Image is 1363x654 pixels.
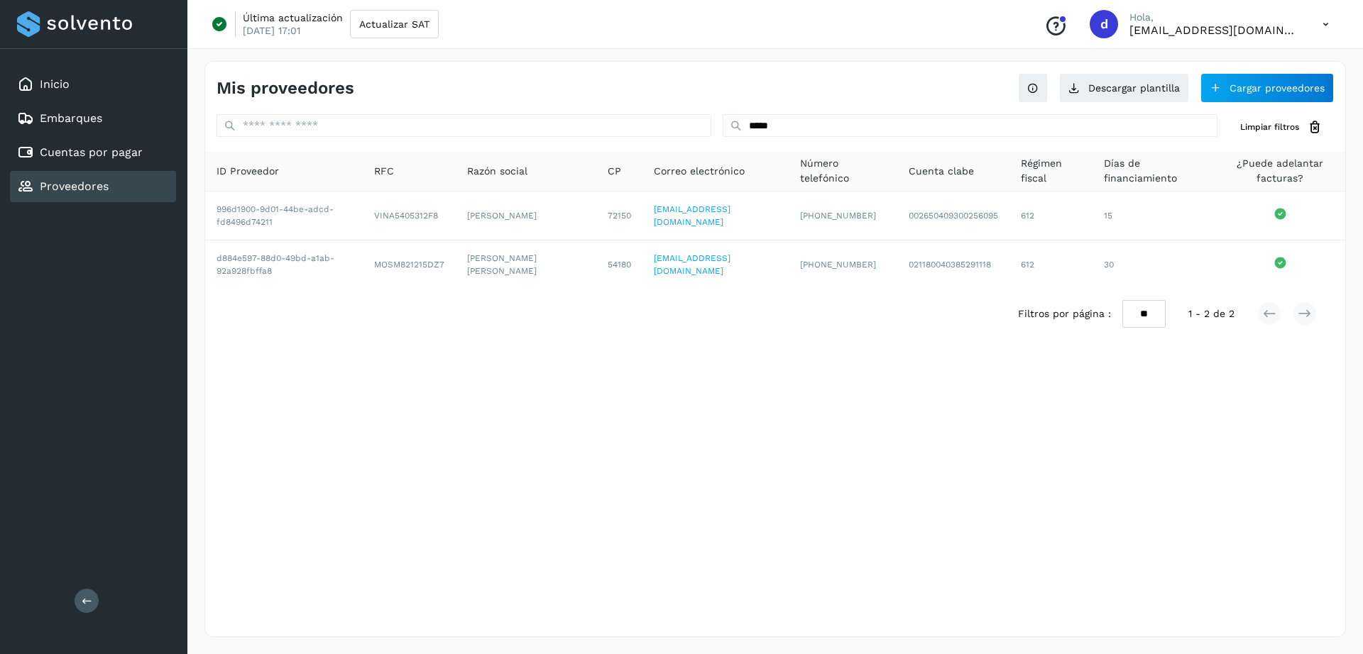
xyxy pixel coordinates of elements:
td: 15 [1093,192,1215,240]
span: 1 - 2 de 2 [1188,306,1235,321]
span: Número telefónico [800,156,886,186]
td: 021180040385291118 [897,240,1009,289]
span: [PHONE_NUMBER] [800,211,876,221]
a: Proveedores [40,179,109,193]
span: Régimen fiscal [1021,156,1081,186]
button: Cargar proveedores [1200,73,1334,103]
a: Inicio [40,77,70,91]
button: Limpiar filtros [1229,114,1334,140]
p: Hola, [1129,11,1300,23]
span: Actualizar SAT [359,19,429,29]
td: 54180 [596,240,642,289]
p: [DATE] 17:01 [243,24,300,37]
p: Última actualización [243,11,343,24]
span: ID Proveedor [217,164,279,179]
td: d884e597-88d0-49bd-a1ab-92a928fbffa8 [205,240,363,289]
span: Días de financiamiento [1104,156,1204,186]
span: Limpiar filtros [1240,121,1299,133]
td: VINA5405312F8 [363,192,456,240]
td: 002650409300256095 [897,192,1009,240]
span: Filtros por página : [1018,306,1111,321]
div: Cuentas por pagar [10,137,176,168]
span: Razón social [467,164,527,179]
a: Cuentas por pagar [40,145,143,159]
td: [PERSON_NAME] [PERSON_NAME] [456,240,596,289]
a: [EMAIL_ADDRESS][DOMAIN_NAME] [654,204,730,227]
td: 30 [1093,240,1215,289]
a: Embarques [40,111,102,125]
span: Correo electrónico [654,164,745,179]
td: [PERSON_NAME] [456,192,596,240]
div: Proveedores [10,171,176,202]
div: Embarques [10,103,176,134]
span: ¿Puede adelantar facturas? [1227,156,1334,186]
td: 612 [1009,240,1093,289]
p: darredondor@pochteca.net [1129,23,1300,37]
a: [EMAIL_ADDRESS][DOMAIN_NAME] [654,253,730,276]
button: Descargar plantilla [1059,73,1189,103]
span: [PHONE_NUMBER] [800,260,876,270]
span: Cuenta clabe [909,164,974,179]
td: 72150 [596,192,642,240]
td: MOSM821215DZ7 [363,240,456,289]
td: 996d1900-9d01-44be-adcd-fd8496d74211 [205,192,363,240]
span: RFC [374,164,394,179]
td: 612 [1009,192,1093,240]
h4: Mis proveedores [217,78,354,99]
span: CP [608,164,621,179]
button: Actualizar SAT [350,10,439,38]
div: Inicio [10,69,176,100]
